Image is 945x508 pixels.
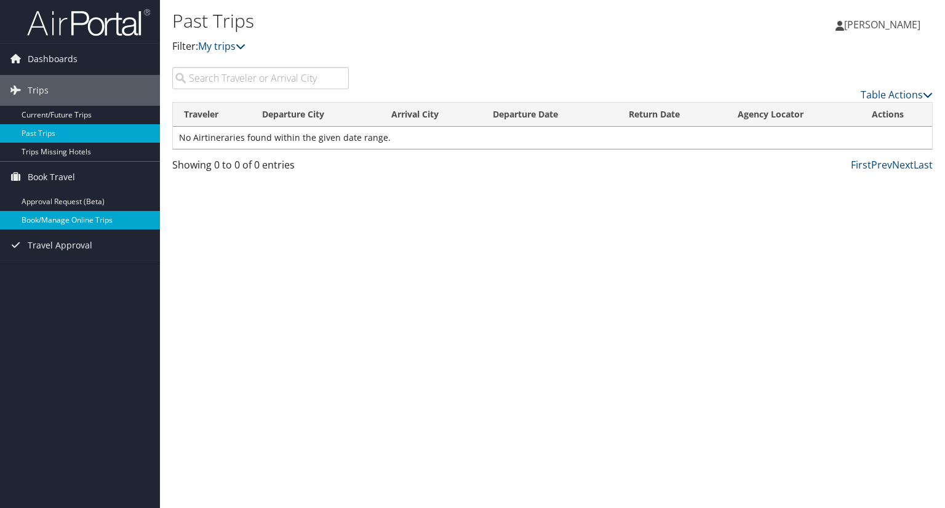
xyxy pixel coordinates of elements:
[914,158,933,172] a: Last
[618,103,727,127] th: Return Date: activate to sort column ascending
[172,67,349,89] input: Search Traveler or Arrival City
[198,39,245,53] a: My trips
[844,18,920,31] span: [PERSON_NAME]
[28,162,75,192] span: Book Travel
[173,103,251,127] th: Traveler: activate to sort column ascending
[380,103,482,127] th: Arrival City: activate to sort column ascending
[173,127,932,149] td: No Airtineraries found within the given date range.
[861,88,933,101] a: Table Actions
[861,103,932,127] th: Actions
[172,157,349,178] div: Showing 0 to 0 of 0 entries
[727,103,860,127] th: Agency Locator: activate to sort column ascending
[27,8,150,37] img: airportal-logo.png
[892,158,914,172] a: Next
[28,75,49,106] span: Trips
[28,230,92,261] span: Travel Approval
[835,6,933,43] a: [PERSON_NAME]
[851,158,871,172] a: First
[172,39,679,55] p: Filter:
[172,8,679,34] h1: Past Trips
[28,44,78,74] span: Dashboards
[251,103,380,127] th: Departure City: activate to sort column ascending
[871,158,892,172] a: Prev
[482,103,618,127] th: Departure Date: activate to sort column ascending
